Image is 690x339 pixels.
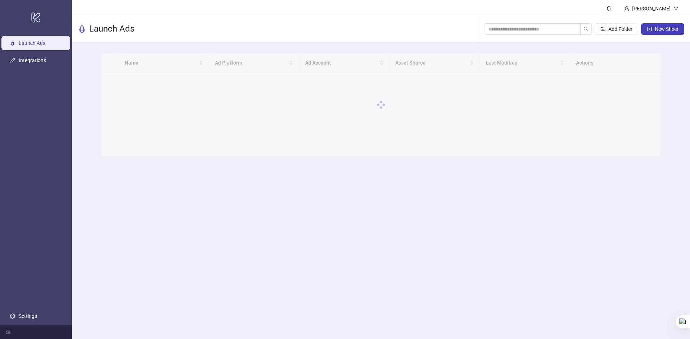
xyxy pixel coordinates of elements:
[19,313,37,319] a: Settings
[629,5,673,13] div: [PERSON_NAME]
[606,6,611,11] span: bell
[19,40,45,46] a: Launch Ads
[641,23,684,35] button: New Sheet
[608,26,632,32] span: Add Folder
[624,6,629,11] span: user
[601,27,606,32] span: folder-add
[584,27,589,32] span: search
[595,23,638,35] button: Add Folder
[6,329,11,334] span: menu-fold
[673,6,678,11] span: down
[647,27,652,32] span: plus-square
[655,26,678,32] span: New Sheet
[89,23,134,35] h3: Launch Ads
[78,25,86,33] span: rocket
[19,57,46,63] a: Integrations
